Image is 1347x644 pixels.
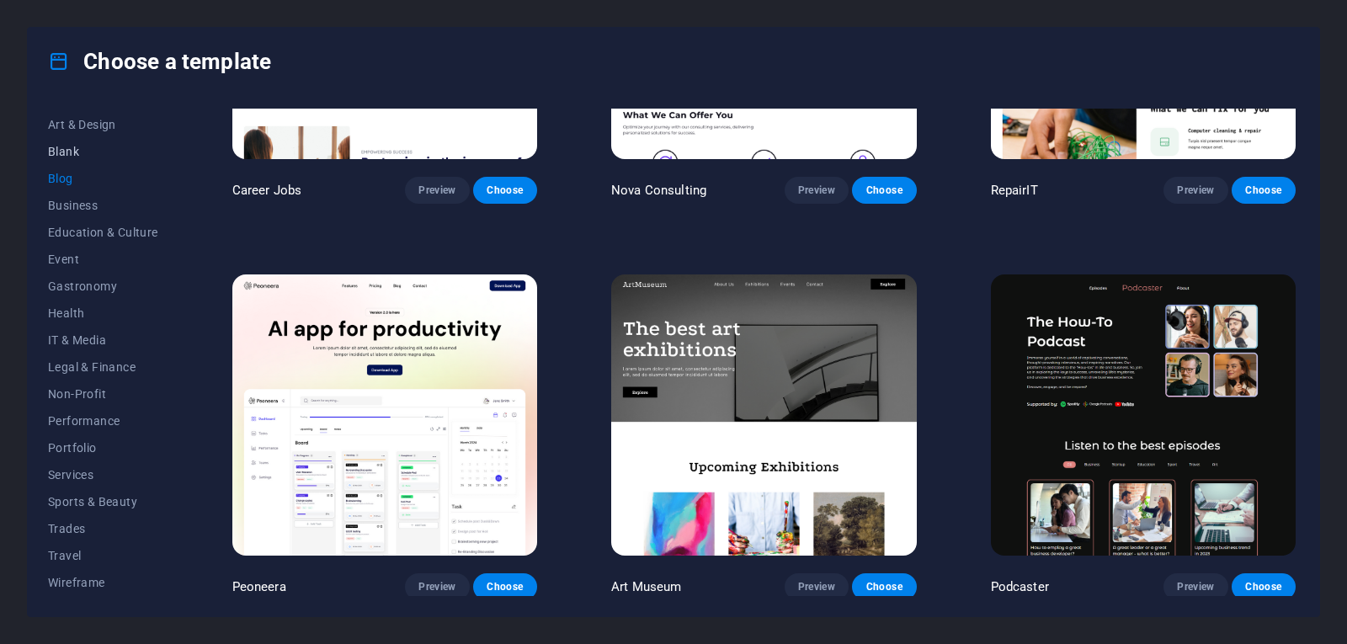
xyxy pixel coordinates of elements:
[48,515,158,542] button: Trades
[48,199,158,212] span: Business
[473,573,537,600] button: Choose
[865,580,902,593] span: Choose
[1245,184,1282,197] span: Choose
[232,182,302,199] p: Career Jobs
[48,522,158,535] span: Trades
[48,48,271,75] h4: Choose a template
[1163,573,1227,600] button: Preview
[852,177,916,204] button: Choose
[48,327,158,354] button: IT & Media
[48,360,158,374] span: Legal & Finance
[405,177,469,204] button: Preview
[1163,177,1227,204] button: Preview
[48,488,158,515] button: Sports & Beauty
[991,274,1296,556] img: Podcaster
[48,246,158,273] button: Event
[48,172,158,185] span: Blog
[232,274,537,556] img: Peoneera
[48,165,158,192] button: Blog
[1245,580,1282,593] span: Choose
[48,576,158,589] span: Wireframe
[1177,184,1214,197] span: Preview
[48,145,158,158] span: Blank
[418,184,455,197] span: Preview
[1177,580,1214,593] span: Preview
[48,461,158,488] button: Services
[48,118,158,131] span: Art & Design
[48,273,158,300] button: Gastronomy
[48,414,158,428] span: Performance
[48,111,158,138] button: Art & Design
[1232,177,1296,204] button: Choose
[785,177,849,204] button: Preview
[48,300,158,327] button: Health
[418,580,455,593] span: Preview
[48,407,158,434] button: Performance
[48,569,158,596] button: Wireframe
[487,184,524,197] span: Choose
[48,192,158,219] button: Business
[48,306,158,320] span: Health
[48,549,158,562] span: Travel
[48,381,158,407] button: Non-Profit
[48,333,158,347] span: IT & Media
[48,219,158,246] button: Education & Culture
[798,580,835,593] span: Preview
[48,495,158,508] span: Sports & Beauty
[48,138,158,165] button: Blank
[232,578,286,595] p: Peoneera
[405,573,469,600] button: Preview
[48,279,158,293] span: Gastronomy
[785,573,849,600] button: Preview
[48,434,158,461] button: Portfolio
[611,274,916,556] img: Art Museum
[611,578,681,595] p: Art Museum
[865,184,902,197] span: Choose
[48,354,158,381] button: Legal & Finance
[991,578,1049,595] p: Podcaster
[48,542,158,569] button: Travel
[48,468,158,482] span: Services
[48,226,158,239] span: Education & Culture
[611,182,706,199] p: Nova Consulting
[991,182,1038,199] p: RepairIT
[48,387,158,401] span: Non-Profit
[487,580,524,593] span: Choose
[852,573,916,600] button: Choose
[798,184,835,197] span: Preview
[473,177,537,204] button: Choose
[48,253,158,266] span: Event
[1232,573,1296,600] button: Choose
[48,441,158,455] span: Portfolio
